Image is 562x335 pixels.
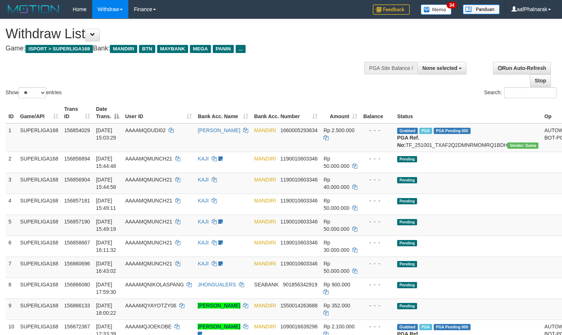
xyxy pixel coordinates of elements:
[125,219,172,225] span: AAAAMQMUNCH21
[6,87,62,98] label: Show entries
[61,102,93,123] th: Trans ID: activate to sort column ascending
[6,4,62,15] img: MOTION_logo.png
[363,155,391,162] div: - - -
[190,45,211,53] span: MEGA
[254,127,276,133] span: MANDIRI
[254,198,276,204] span: MANDIRI
[323,324,354,329] span: Rp 2.100.000
[139,45,155,53] span: BTN
[397,282,417,288] span: Pending
[125,303,176,308] span: AAAAMQYAYOTZY06
[18,87,46,98] select: Showentries
[93,102,122,123] th: Date Trans.: activate to sort column descending
[373,4,410,15] img: Feedback.jpg
[254,240,276,246] span: MANDIRI
[96,240,116,253] span: [DATE] 16:11:32
[6,299,17,320] td: 9
[125,156,172,162] span: AAAAMQMUNCH21
[397,261,417,267] span: Pending
[364,62,417,74] div: PGA Site Balance /
[254,261,276,267] span: MANDIRI
[323,177,349,190] span: Rp 40.000.000
[363,281,391,288] div: - - -
[96,219,116,232] span: [DATE] 15:49:19
[125,240,172,246] span: AAAAMQMUNCH21
[254,282,278,288] span: SEABANK
[198,324,240,329] a: [PERSON_NAME]
[280,303,318,308] span: Copy 1550014263688 to clipboard
[6,194,17,215] td: 4
[198,127,240,133] a: [PERSON_NAME]
[96,303,116,316] span: [DATE] 18:00:22
[6,257,17,278] td: 7
[504,87,556,98] input: Search:
[280,198,318,204] span: Copy 1190010603346 to clipboard
[360,102,394,123] th: Balance
[17,152,62,173] td: SUPERLIGA168
[254,156,276,162] span: MANDIRI
[6,123,17,152] td: 1
[17,257,62,278] td: SUPERLIGA168
[397,177,417,183] span: Pending
[419,324,432,330] span: Marked by aafsengchandara
[125,261,172,267] span: AAAAMQMUNCH21
[254,219,276,225] span: MANDIRI
[17,102,62,123] th: Game/API: activate to sort column ascending
[434,128,471,134] span: PGA Pending
[417,62,466,74] button: None selected
[17,236,62,257] td: SUPERLIGA168
[17,194,62,215] td: SUPERLIGA168
[251,102,320,123] th: Bank Acc. Number: activate to sort column ascending
[236,45,246,53] span: ...
[64,219,90,225] span: 156857190
[64,127,90,133] span: 156854029
[6,236,17,257] td: 6
[122,102,195,123] th: User ID: activate to sort column ascending
[64,282,90,288] span: 156866080
[530,74,551,87] a: Stop
[125,127,166,133] span: AAAAMQDUDI02
[96,282,116,295] span: [DATE] 17:59:30
[198,240,209,246] a: KAJI
[198,156,209,162] a: KAJI
[363,197,391,204] div: - - -
[64,177,90,183] span: 156856904
[323,303,350,308] span: Rp 352.000
[280,219,318,225] span: Copy 1190010603346 to clipboard
[64,261,90,267] span: 156860696
[198,261,209,267] a: KAJI
[397,219,417,225] span: Pending
[419,128,432,134] span: Marked by aafsoycanthlai
[363,127,391,134] div: - - -
[96,261,116,274] span: [DATE] 16:43:02
[96,156,116,169] span: [DATE] 15:44:48
[125,177,172,183] span: AAAAMQMUNCH21
[363,260,391,267] div: - - -
[493,62,551,74] a: Run Auto-Refresh
[394,102,541,123] th: Status
[434,324,471,330] span: PGA Pending
[198,219,209,225] a: KAJI
[64,156,90,162] span: 156856894
[125,198,172,204] span: AAAAMQMUNCH21
[195,102,251,123] th: Bank Acc. Name: activate to sort column ascending
[110,45,137,53] span: MANDIRI
[363,302,391,309] div: - - -
[96,198,116,211] span: [DATE] 15:49:11
[125,324,171,329] span: AAAAMQJOEKOBE
[283,282,317,288] span: Copy 901856342919 to clipboard
[484,87,556,98] label: Search:
[507,142,538,149] span: Vendor URL: https://trx31.1velocity.biz
[254,324,276,329] span: MANDIRI
[6,152,17,173] td: 2
[96,177,116,190] span: [DATE] 15:44:58
[96,127,116,141] span: [DATE] 15:03:29
[394,123,541,152] td: TF_251001_TXAF2Q2DMNRMOMRQ1BDH
[280,240,318,246] span: Copy 1190010603346 to clipboard
[198,177,209,183] a: KAJI
[323,282,350,288] span: Rp 900.000
[157,45,188,53] span: MAYBANK
[280,324,318,329] span: Copy 1090016639296 to clipboard
[125,282,184,288] span: AAAAMQNIKOLASPANG
[17,215,62,236] td: SUPERLIGA168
